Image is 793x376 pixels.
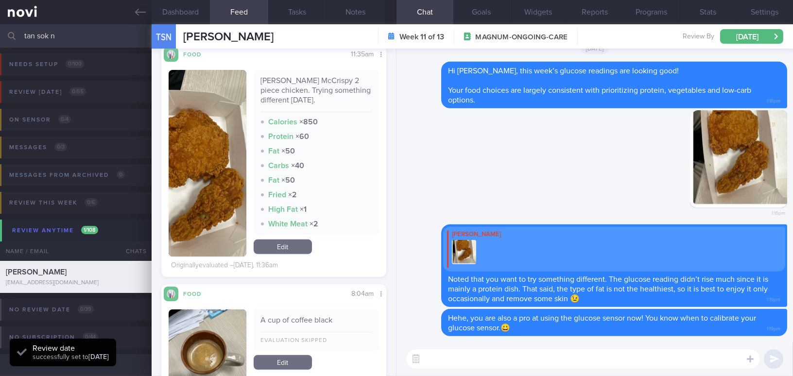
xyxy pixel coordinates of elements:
div: Originally evaluated – [DATE], 11:36am [171,261,278,270]
strong: Calories [269,118,298,126]
span: Hehe, you are also a pro at using the glucose sensor now! You know when to calibrate your glucose... [448,314,756,332]
span: successfully set to [33,354,109,360]
span: 1 / 108 [81,226,98,234]
img: MacDonald McCrispy 2 piece chicken. Trying something different today. [169,70,246,256]
span: 8:04am [351,291,374,297]
span: 1:19pm [767,323,780,332]
span: 1:16pm [767,95,780,104]
strong: × 40 [292,162,305,170]
div: Review [DATE] [7,85,88,99]
span: 0 / 4 [58,115,71,123]
span: MAGNUM-ONGOING-CARE [475,33,568,42]
div: Food [178,289,217,297]
span: 0 / 6 [85,198,98,206]
strong: × 850 [300,118,318,126]
button: [DATE] [720,29,783,44]
strong: × 60 [296,133,310,140]
a: Edit [254,355,312,370]
span: 1:16pm [772,207,785,217]
div: Needs setup [7,58,86,71]
strong: Protein [269,133,294,140]
span: 0 / 55 [69,87,86,96]
span: [PERSON_NAME] [6,268,67,276]
a: Edit [254,239,312,254]
span: 0 / 39 [78,305,94,313]
strong: × 2 [310,220,319,228]
strong: Fat [269,147,280,155]
strong: × 1 [300,205,307,213]
strong: High Fat [269,205,298,213]
div: Evaluation skipped [261,337,372,344]
div: Review this week [7,196,100,209]
span: Your food choices are largely consistent with prioritizing protein, vegetables and low-carb options. [448,86,751,104]
span: Review By [683,33,714,41]
span: [PERSON_NAME] [183,31,274,43]
img: Photo by Mee Li [690,110,787,207]
strong: [DATE] [88,354,109,360]
span: 0 / 44 [83,333,98,341]
div: Review anytime [10,224,101,237]
span: 11:35am [351,51,374,58]
strong: × 2 [289,191,297,199]
div: Messages from Archived [7,169,127,182]
div: Chats [113,241,152,261]
span: 0 / 100 [66,60,84,68]
div: [EMAIL_ADDRESS][DOMAIN_NAME] [6,279,146,287]
strong: Fat [269,176,280,184]
strong: Week 11 of 13 [399,32,444,42]
span: 0 / 3 [54,143,67,151]
div: [PERSON_NAME] McCrispy 2 piece chicken. Trying something different [DATE]. [261,76,372,112]
strong: × 50 [282,147,295,155]
strong: Fried [269,191,287,199]
img: Replying to photo by Mee Li [452,240,476,264]
div: Messages [7,141,69,154]
div: TSN [149,18,178,56]
div: No subscription [7,331,101,344]
strong: Carbs [269,162,290,170]
div: Food [178,50,217,58]
div: No review date [7,303,96,316]
div: On sensor [7,113,73,126]
strong: × 50 [282,176,295,184]
span: Hi [PERSON_NAME], this week’s glucose readings are looking good! [448,67,679,75]
div: [PERSON_NAME] [447,231,781,239]
div: Review date [33,343,109,353]
span: [DATE] [581,43,609,54]
div: A cup of coffee black [261,315,372,332]
strong: White Meat [269,220,308,228]
span: Noted that you want to try something different. The glucose reading didn’t rise much since it is ... [448,275,768,303]
span: 0 [117,171,125,179]
span: 1:19pm [767,294,780,303]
